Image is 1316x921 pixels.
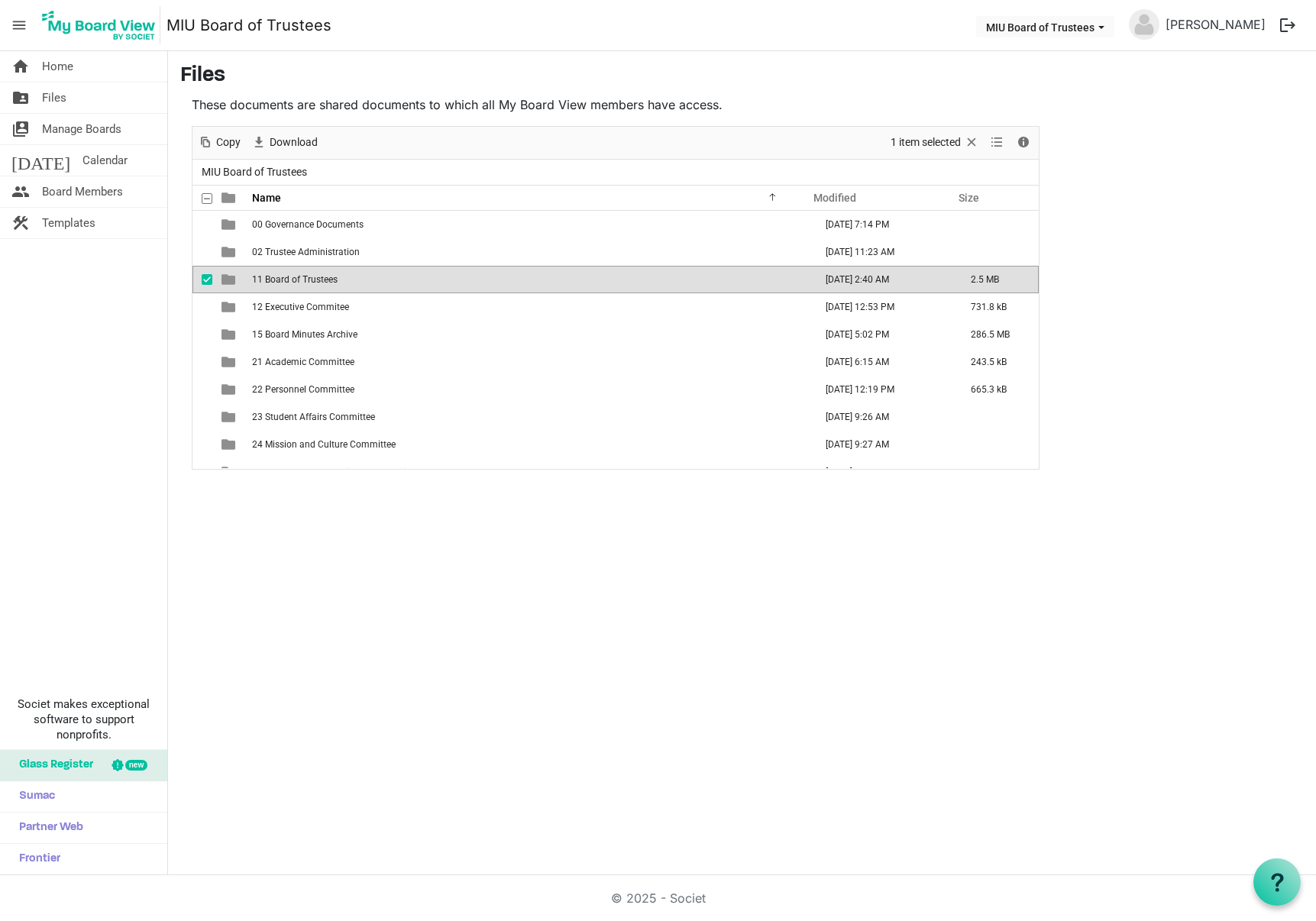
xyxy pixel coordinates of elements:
[212,238,247,266] td: is template cell column header type
[252,247,360,257] span: 02 Trustee Administration
[252,357,354,367] span: 21 Academic Committee
[192,211,212,238] td: checkbox
[955,321,1039,348] td: 286.5 MB is template cell column header Size
[246,127,323,159] div: Download
[247,266,810,293] td: 11 Board of Trustees is template cell column header Name
[810,266,955,293] td: September 25, 2025 2:40 AM column header Modified
[37,6,167,44] a: My Board View Logo
[810,348,955,376] td: September 22, 2025 6:15 AM column header Modified
[11,145,70,176] span: [DATE]
[212,348,247,376] td: is template cell column header type
[192,95,1040,114] p: These documents are shared documents to which all My Board View members have access.
[955,403,1039,431] td: is template cell column header Size
[42,51,73,82] span: Home
[955,238,1039,266] td: is template cell column header Size
[252,302,349,312] span: 12 Executive Commitee
[1010,127,1036,159] div: Details
[252,219,364,230] span: 00 Governance Documents
[196,133,244,152] button: Copy
[212,211,247,238] td: is template cell column header type
[810,321,955,348] td: September 24, 2025 5:02 PM column header Modified
[611,890,706,906] a: © 2025 - Societ
[810,211,955,238] td: August 04, 2025 7:14 PM column header Modified
[252,192,281,204] span: Name
[42,82,66,113] span: Files
[212,266,247,293] td: is template cell column header type
[247,376,810,403] td: 22 Personnel Committee is template cell column header Name
[192,127,246,159] div: Copy
[212,403,247,431] td: is template cell column header type
[192,348,212,376] td: checkbox
[7,696,160,742] span: Societ makes exceptional software to support nonprofits.
[212,458,247,486] td: is template cell column header type
[11,51,30,82] span: home
[5,11,34,40] span: menu
[42,176,123,207] span: Board Members
[37,6,160,44] img: My Board View Logo
[885,127,985,159] div: Clear selection
[247,348,810,376] td: 21 Academic Committee is template cell column header Name
[212,293,247,321] td: is template cell column header type
[180,63,1304,89] h3: Files
[11,813,83,843] span: Partner Web
[42,114,121,144] span: Manage Boards
[955,458,1039,486] td: 3.7 MB is template cell column header Size
[810,458,955,486] td: September 22, 2025 7:07 AM column header Modified
[959,192,979,204] span: Size
[192,403,212,431] td: checkbox
[813,192,856,204] span: Modified
[955,431,1039,458] td: is template cell column header Size
[247,293,810,321] td: 12 Executive Commitee is template cell column header Name
[199,163,310,182] span: MIU Board of Trustees
[212,376,247,403] td: is template cell column header type
[1129,9,1159,40] img: no-profile-picture.svg
[810,293,955,321] td: September 16, 2025 12:53 PM column header Modified
[212,321,247,348] td: is template cell column header type
[11,208,30,238] span: construction
[82,145,128,176] span: Calendar
[11,844,60,874] span: Frontier
[810,376,955,403] td: September 16, 2025 12:19 PM column header Modified
[252,412,375,422] span: 23 Student Affairs Committee
[249,133,321,152] button: Download
[215,133,242,152] span: Copy
[955,293,1039,321] td: 731.8 kB is template cell column header Size
[247,431,810,458] td: 24 Mission and Culture Committee is template cell column header Name
[167,10,331,40] a: MIU Board of Trustees
[1272,9,1304,41] button: logout
[212,431,247,458] td: is template cell column header type
[888,133,982,152] button: Selection
[192,376,212,403] td: checkbox
[1159,9,1272,40] a: [PERSON_NAME]
[955,348,1039,376] td: 243.5 kB is template cell column header Size
[11,781,55,812] span: Sumac
[889,133,962,152] span: 1 item selected
[192,321,212,348] td: checkbox
[42,208,95,238] span: Templates
[247,211,810,238] td: 00 Governance Documents is template cell column header Name
[125,760,147,771] div: new
[985,127,1010,159] div: View
[252,439,396,450] span: 24 Mission and Culture Committee
[988,133,1006,152] button: View dropdownbutton
[192,458,212,486] td: checkbox
[268,133,319,152] span: Download
[252,384,354,395] span: 22 Personnel Committee
[955,266,1039,293] td: 2.5 MB is template cell column header Size
[247,403,810,431] td: 23 Student Affairs Committee is template cell column header Name
[11,176,30,207] span: people
[247,238,810,266] td: 02 Trustee Administration is template cell column header Name
[192,431,212,458] td: checkbox
[192,293,212,321] td: checkbox
[11,114,30,144] span: switch_account
[955,211,1039,238] td: is template cell column header Size
[247,458,810,486] td: 25 Management and Finance Committee is template cell column header Name
[810,403,955,431] td: August 06, 2025 9:26 AM column header Modified
[11,82,30,113] span: folder_shared
[252,274,338,285] span: 11 Board of Trustees
[11,750,93,780] span: Glass Register
[252,329,357,340] span: 15 Board Minutes Archive
[247,321,810,348] td: 15 Board Minutes Archive is template cell column header Name
[955,376,1039,403] td: 665.3 kB is template cell column header Size
[1014,133,1034,152] button: Details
